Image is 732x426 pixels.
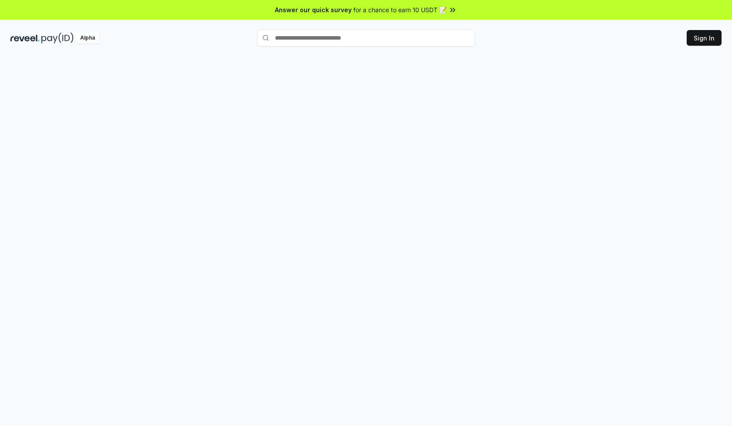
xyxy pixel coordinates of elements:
[353,5,447,14] span: for a chance to earn 10 USDT 📝
[687,30,722,46] button: Sign In
[41,33,74,44] img: pay_id
[10,33,40,44] img: reveel_dark
[275,5,352,14] span: Answer our quick survey
[75,33,100,44] div: Alpha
